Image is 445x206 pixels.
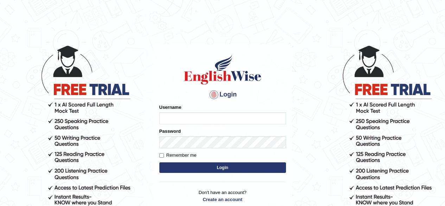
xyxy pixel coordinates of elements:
[159,128,181,135] label: Password
[159,153,164,158] input: Remember me
[183,54,263,86] img: Logo of English Wise sign in for intelligent practice with AI
[159,89,286,100] h4: Login
[159,196,286,203] a: Create an account
[159,162,286,173] button: Login
[159,152,197,159] label: Remember me
[159,104,182,111] label: Username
